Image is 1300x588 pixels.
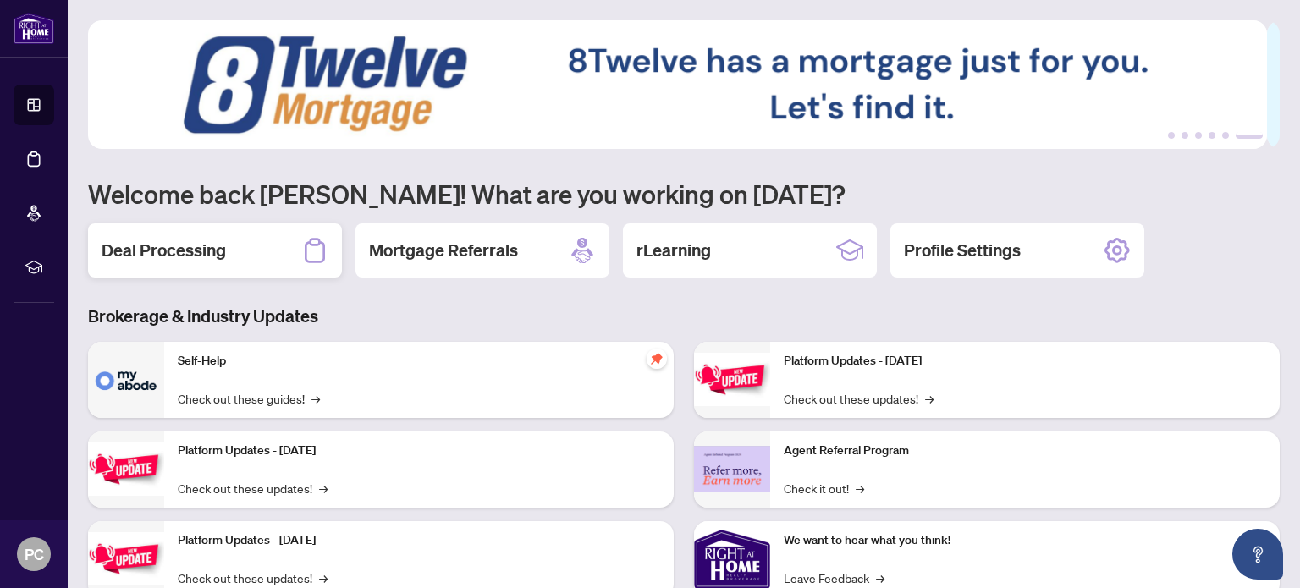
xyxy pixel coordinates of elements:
[784,352,1266,371] p: Platform Updates - [DATE]
[694,353,770,406] img: Platform Updates - June 23, 2025
[784,569,884,587] a: Leave Feedback→
[636,239,711,262] h2: rLearning
[178,479,328,497] a: Check out these updates!→
[856,479,864,497] span: →
[1209,132,1215,139] button: 4
[784,389,934,408] a: Check out these updates!→
[311,389,320,408] span: →
[88,532,164,585] img: Platform Updates - July 21, 2025
[784,442,1266,460] p: Agent Referral Program
[369,239,518,262] h2: Mortgage Referrals
[694,446,770,492] img: Agent Referral Program
[784,531,1266,550] p: We want to hear what you think!
[102,239,226,262] h2: Deal Processing
[784,479,864,497] a: Check it out!→
[88,342,164,418] img: Self-Help
[1222,132,1229,139] button: 5
[1168,132,1175,139] button: 1
[25,542,44,566] span: PC
[319,569,328,587] span: →
[88,178,1280,210] h1: Welcome back [PERSON_NAME]! What are you working on [DATE]?
[14,13,54,44] img: logo
[178,389,320,408] a: Check out these guides!→
[88,442,164,496] img: Platform Updates - September 16, 2025
[319,479,328,497] span: →
[88,20,1267,149] img: Slide 5
[1182,132,1188,139] button: 2
[1195,132,1202,139] button: 3
[1236,132,1263,139] button: 6
[904,239,1021,262] h2: Profile Settings
[178,352,660,371] p: Self-Help
[647,349,667,369] span: pushpin
[925,389,934,408] span: →
[178,531,660,550] p: Platform Updates - [DATE]
[88,305,1280,328] h3: Brokerage & Industry Updates
[178,569,328,587] a: Check out these updates!→
[1232,529,1283,580] button: Open asap
[178,442,660,460] p: Platform Updates - [DATE]
[876,569,884,587] span: →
